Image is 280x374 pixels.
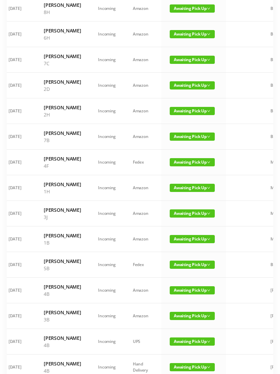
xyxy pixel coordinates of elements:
td: Incoming [89,150,124,175]
span: Awaiting Pick Up [170,235,215,243]
p: 3J [44,213,81,221]
span: Awaiting Pick Up [170,158,215,166]
span: Awaiting Pick Up [170,363,215,371]
p: 6H [44,34,81,41]
i: icon: down [207,365,210,369]
h6: [PERSON_NAME] [44,155,81,162]
p: 4F [44,162,81,169]
span: Awaiting Pick Up [170,261,215,269]
span: Awaiting Pick Up [170,4,215,13]
i: icon: down [207,161,210,164]
i: icon: down [207,7,210,10]
i: icon: down [207,58,210,61]
td: Incoming [89,329,124,355]
span: Awaiting Pick Up [170,312,215,320]
td: Amazon [124,98,161,124]
td: UPS [124,329,161,355]
td: Incoming [89,175,124,201]
i: icon: down [207,212,210,215]
h6: [PERSON_NAME] [44,232,81,239]
td: Amazon [124,47,161,73]
td: Amazon [124,278,161,303]
i: icon: down [207,340,210,343]
td: Fedex [124,150,161,175]
h6: [PERSON_NAME] [44,309,81,316]
span: Awaiting Pick Up [170,107,215,115]
p: 2H [44,111,81,118]
span: Awaiting Pick Up [170,209,215,218]
td: Incoming [89,303,124,329]
td: Amazon [124,303,161,329]
i: icon: down [207,263,210,266]
h6: [PERSON_NAME] [44,129,81,137]
td: Incoming [89,47,124,73]
td: Incoming [89,98,124,124]
i: icon: down [207,32,210,36]
td: Incoming [89,201,124,226]
i: icon: down [207,289,210,292]
td: Amazon [124,22,161,47]
h6: [PERSON_NAME] [44,53,81,60]
p: 7C [44,60,81,67]
h6: [PERSON_NAME] [44,283,81,290]
h6: [PERSON_NAME] [44,78,81,85]
h6: [PERSON_NAME] [44,334,81,342]
td: Incoming [89,22,124,47]
i: icon: down [207,84,210,87]
h6: [PERSON_NAME] [44,258,81,265]
p: 1B [44,239,81,246]
p: 4B [44,290,81,297]
td: Amazon [124,73,161,98]
span: Awaiting Pick Up [170,81,215,89]
td: Incoming [89,124,124,150]
i: icon: down [207,186,210,190]
i: icon: down [207,237,210,241]
p: 8H [44,9,81,16]
p: 4B [44,342,81,349]
h6: [PERSON_NAME] [44,181,81,188]
span: Awaiting Pick Up [170,286,215,294]
td: Amazon [124,201,161,226]
span: Awaiting Pick Up [170,133,215,141]
span: Awaiting Pick Up [170,30,215,38]
td: Incoming [89,226,124,252]
h6: [PERSON_NAME] [44,206,81,213]
td: Incoming [89,278,124,303]
td: Fedex [124,252,161,278]
td: Amazon [124,226,161,252]
p: 3B [44,316,81,323]
h6: [PERSON_NAME] [44,1,81,9]
span: Awaiting Pick Up [170,56,215,64]
p: 7B [44,137,81,144]
span: Awaiting Pick Up [170,337,215,346]
td: Amazon [124,175,161,201]
p: 2D [44,85,81,93]
td: Incoming [89,252,124,278]
h6: [PERSON_NAME] [44,27,81,34]
td: Amazon [124,124,161,150]
span: Awaiting Pick Up [170,184,215,192]
p: 1H [44,188,81,195]
td: Incoming [89,73,124,98]
p: 5B [44,265,81,272]
h6: [PERSON_NAME] [44,360,81,367]
i: icon: down [207,314,210,318]
i: icon: down [207,135,210,138]
h6: [PERSON_NAME] [44,104,81,111]
i: icon: down [207,109,210,113]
